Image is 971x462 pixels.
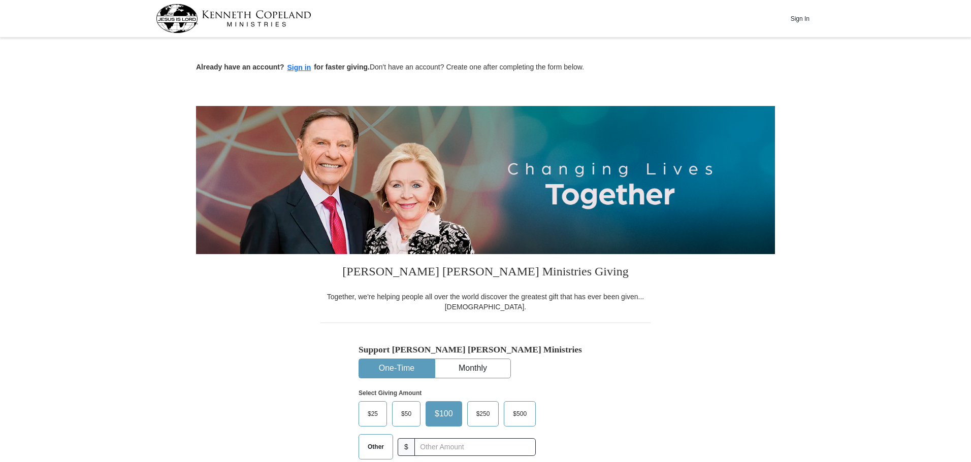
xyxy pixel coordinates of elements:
[196,62,775,74] p: Don't have an account? Create one after completing the form below.
[471,406,495,421] span: $250
[156,4,311,33] img: kcm-header-logo.svg
[435,359,510,378] button: Monthly
[196,63,370,71] strong: Already have an account? for faster giving.
[398,438,415,456] span: $
[320,254,651,292] h3: [PERSON_NAME] [PERSON_NAME] Ministries Giving
[396,406,416,421] span: $50
[508,406,532,421] span: $500
[284,62,314,74] button: Sign in
[430,406,458,421] span: $100
[359,389,422,397] strong: Select Giving Amount
[785,11,815,26] button: Sign In
[320,292,651,312] div: Together, we're helping people all over the world discover the greatest gift that has ever been g...
[359,344,612,355] h5: Support [PERSON_NAME] [PERSON_NAME] Ministries
[363,406,383,421] span: $25
[359,359,434,378] button: One-Time
[363,439,389,454] span: Other
[414,438,536,456] input: Other Amount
